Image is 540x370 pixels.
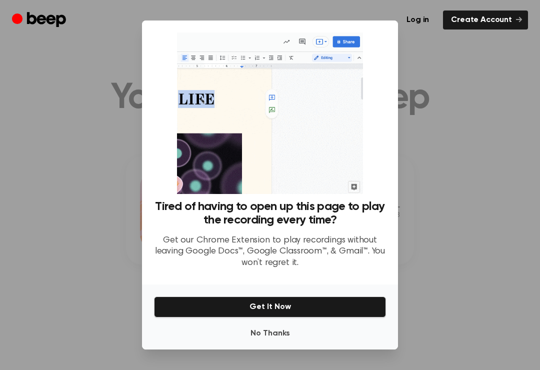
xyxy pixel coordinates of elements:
[154,323,386,343] button: No Thanks
[154,235,386,269] p: Get our Chrome Extension to play recordings without leaving Google Docs™, Google Classroom™, & Gm...
[443,10,528,29] a: Create Account
[12,10,68,30] a: Beep
[398,10,437,29] a: Log in
[154,200,386,227] h3: Tired of having to open up this page to play the recording every time?
[177,32,362,194] img: Beep extension in action
[154,296,386,317] button: Get It Now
